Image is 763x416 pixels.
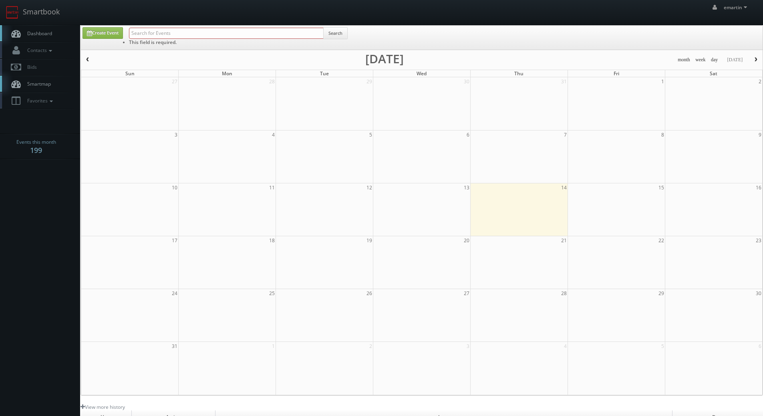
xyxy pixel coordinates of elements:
span: 20 [463,236,470,245]
span: 9 [758,131,762,139]
span: 3 [466,342,470,350]
span: 10 [171,183,178,192]
button: Search [323,27,348,39]
span: 21 [560,236,568,245]
span: 24 [171,289,178,297]
span: Mon [222,70,232,77]
span: 1 [660,77,665,86]
span: 1 [271,342,276,350]
span: 28 [268,77,276,86]
button: month [675,55,693,65]
span: 4 [563,342,568,350]
span: Contacts [23,47,54,54]
span: 19 [366,236,373,245]
span: 31 [171,342,178,350]
strong: 199 [30,145,42,155]
span: emartin [724,4,749,11]
span: 11 [268,183,276,192]
span: 5 [368,131,373,139]
input: Search for Events [129,28,324,39]
a: View more history [81,404,125,410]
span: Bids [23,64,37,70]
button: day [708,55,721,65]
span: Favorites [23,97,55,104]
span: 29 [658,289,665,297]
span: 7 [563,131,568,139]
span: Events this month [16,138,56,146]
h2: [DATE] [365,55,404,63]
span: 16 [755,183,762,192]
span: This field is required. [129,39,177,46]
span: 29 [366,77,373,86]
span: 30 [463,77,470,86]
span: 13 [463,183,470,192]
span: 17 [171,236,178,245]
span: 23 [755,236,762,245]
a: Create Event [83,27,123,39]
span: 5 [660,342,665,350]
span: 2 [368,342,373,350]
span: 8 [660,131,665,139]
span: Sat [710,70,717,77]
span: 4 [271,131,276,139]
span: 28 [560,289,568,297]
span: 27 [463,289,470,297]
span: 30 [755,289,762,297]
span: 18 [268,236,276,245]
button: week [693,55,709,65]
span: 26 [366,289,373,297]
span: 27 [171,77,178,86]
span: 15 [658,183,665,192]
button: [DATE] [724,55,745,65]
span: 3 [174,131,178,139]
span: Dashboard [23,30,52,37]
span: 22 [658,236,665,245]
span: 2 [758,77,762,86]
span: Smartmap [23,80,51,87]
span: 14 [560,183,568,192]
span: Fri [614,70,619,77]
span: Wed [417,70,427,77]
span: Sun [125,70,135,77]
span: 25 [268,289,276,297]
span: 12 [366,183,373,192]
span: 6 [466,131,470,139]
span: Tue [320,70,329,77]
span: Thu [514,70,523,77]
span: 6 [758,342,762,350]
span: 31 [560,77,568,86]
img: smartbook-logo.png [6,6,19,19]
